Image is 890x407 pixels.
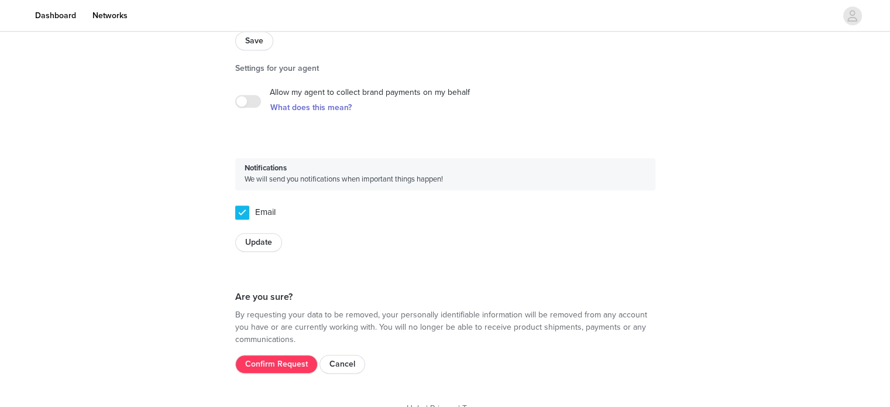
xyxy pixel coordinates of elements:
[245,163,287,173] strong: Notifications
[235,309,655,346] p: By requesting your data to be removed, your personally identifiable information will be removed f...
[235,158,655,190] div: We will send you notifications when important things happen!
[235,62,655,74] p: Settings for your agent
[270,86,470,98] span: Allow my agent to collect brand payments on my behalf
[235,290,655,304] h4: Are you sure?
[235,355,318,374] button: Confirm Request
[847,6,858,25] div: avatar
[261,98,361,117] button: What does this mean?
[85,2,135,29] a: Networks
[235,233,282,252] button: Update
[235,204,655,221] div: checkbox-group
[28,2,83,29] a: Dashboard
[319,355,365,374] button: Cancel
[235,32,273,50] button: Save
[249,207,276,218] span: Email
